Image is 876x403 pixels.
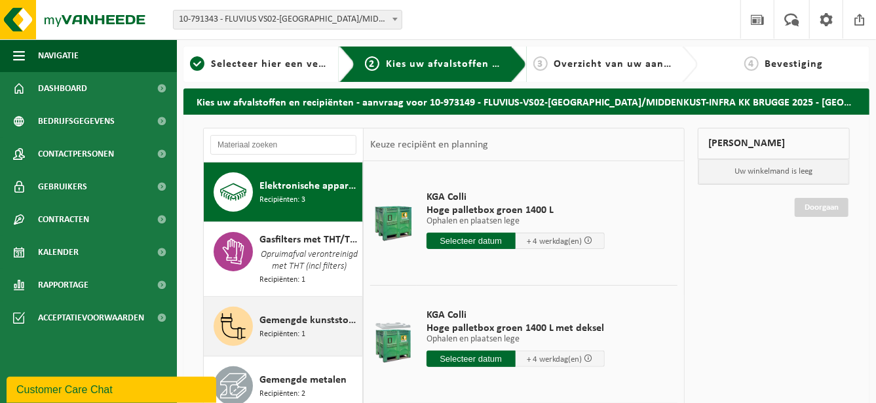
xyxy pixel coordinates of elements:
div: [PERSON_NAME] [698,128,850,159]
input: Selecteer datum [427,233,516,249]
span: KGA Colli [427,191,605,204]
span: Hoge palletbox groen 1400 L [427,204,605,217]
span: Recipiënten: 3 [259,194,305,206]
span: Selecteer hier een vestiging [211,59,352,69]
span: Contactpersonen [38,138,114,170]
span: Recipiënten: 1 [259,274,305,286]
input: Selecteer datum [427,351,516,367]
span: Acceptatievoorwaarden [38,301,144,334]
span: Dashboard [38,72,87,105]
span: 2 [365,56,379,71]
span: + 4 werkdag(en) [527,355,582,364]
p: Uw winkelmand is leeg [698,159,849,184]
span: 10-791343 - FLUVIUS VS02-BRUGGE/MIDDENKUST [174,10,402,29]
p: Ophalen en plaatsen lege [427,335,605,344]
span: 10-791343 - FLUVIUS VS02-BRUGGE/MIDDENKUST [173,10,402,29]
span: Contracten [38,203,89,236]
span: Recipiënten: 2 [259,388,305,400]
span: 4 [744,56,759,71]
button: Elektronische apparatuur - overige (OVE) Recipiënten: 3 [204,163,363,222]
span: Opruimafval verontreinigd met THT (incl filters) [259,248,359,274]
span: Bedrijfsgegevens [38,105,115,138]
span: Bevestiging [765,59,824,69]
h2: Kies uw afvalstoffen en recipiënten - aanvraag voor 10-973149 - FLUVIUS-VS02-[GEOGRAPHIC_DATA]/MI... [183,88,869,114]
span: Gemengde metalen [259,372,347,388]
span: 3 [533,56,548,71]
span: 1 [190,56,204,71]
p: Ophalen en plaatsen lege [427,217,605,226]
span: + 4 werkdag(en) [527,237,582,246]
span: KGA Colli [427,309,605,322]
button: Gemengde kunststoffen (niet-recycleerbaar), exclusief PVC Recipiënten: 1 [204,297,363,356]
div: Keuze recipiënt en planning [364,128,495,161]
span: Overzicht van uw aanvraag [554,59,693,69]
span: Kalender [38,236,79,269]
span: Navigatie [38,39,79,72]
span: Gasfilters met THT/TBM [259,232,359,248]
span: Rapportage [38,269,88,301]
span: Gebruikers [38,170,87,203]
span: Elektronische apparatuur - overige (OVE) [259,178,359,194]
input: Materiaal zoeken [210,135,356,155]
span: Kies uw afvalstoffen en recipiënten [386,59,566,69]
span: Recipiënten: 1 [259,328,305,341]
span: Hoge palletbox groen 1400 L met deksel [427,322,605,335]
a: Doorgaan [795,198,848,217]
button: Gasfilters met THT/TBM Opruimafval verontreinigd met THT (incl filters) Recipiënten: 1 [204,222,363,297]
a: 1Selecteer hier een vestiging [190,56,329,72]
span: Gemengde kunststoffen (niet-recycleerbaar), exclusief PVC [259,313,359,328]
iframe: chat widget [7,374,219,403]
